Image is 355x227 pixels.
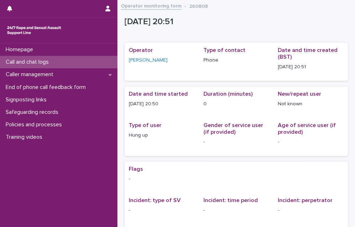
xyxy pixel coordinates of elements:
p: Signposting links [3,96,52,103]
p: Policies and processes [3,121,68,128]
p: - [203,207,269,214]
span: Age of service user (if provided) [278,122,336,135]
span: Incident: perpetrator [278,197,333,203]
p: 260808 [189,2,208,10]
span: Incident: time period [203,197,258,203]
p: Not known [278,100,344,108]
p: Safeguarding records [3,109,64,116]
span: Type of user [129,122,161,128]
span: Date and time created (BST) [278,47,338,60]
span: New/repeat user [278,91,321,97]
p: Hung up [129,132,195,139]
p: Phone [203,57,269,64]
p: [DATE] 20:50 [129,100,195,108]
span: Incident: type of SV [129,197,181,203]
p: - [129,207,195,214]
p: [DATE] 20:51 [124,17,345,27]
p: 0 [203,100,269,108]
p: Homepage [3,46,39,53]
span: Flags [129,166,143,172]
p: - [278,207,344,214]
p: Caller management [3,71,59,78]
span: Duration (minutes) [203,91,252,97]
p: Call and chat logs [3,59,54,65]
p: - [129,175,344,183]
span: Date and time started [129,91,188,97]
p: Training videos [3,134,48,141]
span: Gender of service user (if provided) [203,122,263,135]
a: Operator monitoring form [121,1,181,10]
a: [PERSON_NAME] [129,57,168,64]
p: End of phone call feedback form [3,84,91,91]
span: Operator [129,47,153,53]
p: - [203,138,269,146]
img: rhQMoQhaT3yELyF149Cw [6,23,63,37]
p: - [278,138,344,146]
span: Type of contact [203,47,245,53]
p: [DATE] 20:51 [278,63,344,71]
